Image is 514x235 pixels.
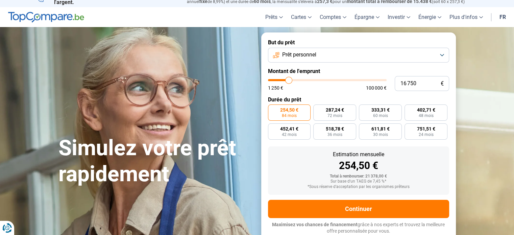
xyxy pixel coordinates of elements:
[326,126,344,131] span: 518,78 €
[282,51,316,58] span: Prêt personnel
[280,126,298,131] span: 452,41 €
[268,48,449,63] button: Prêt personnel
[282,114,297,118] span: 84 mois
[273,161,444,171] div: 254,50 €
[8,12,84,23] img: TopCompare
[273,179,444,184] div: Sur base d'un TAEG de 7,45 %*
[326,108,344,112] span: 287,24 €
[371,108,390,112] span: 333,31 €
[268,86,283,90] span: 1 250 €
[373,114,388,118] span: 60 mois
[350,7,384,27] a: Épargne
[414,7,445,27] a: Énergie
[268,39,449,46] label: But du prêt
[384,7,414,27] a: Investir
[273,185,444,189] div: *Sous réserve d'acceptation par les organismes prêteurs
[273,152,444,157] div: Estimation mensuelle
[417,126,435,131] span: 751,51 €
[273,174,444,179] div: Total à rembourser: 21 378,00 €
[268,96,449,103] label: Durée du prêt
[366,86,387,90] span: 100 000 €
[261,7,287,27] a: Prêts
[441,81,444,87] span: €
[327,133,342,137] span: 36 mois
[445,7,487,27] a: Plus d'infos
[268,221,449,235] p: grâce à nos experts et trouvez la meilleure offre personnalisée pour vous.
[419,133,434,137] span: 24 mois
[280,108,298,112] span: 254,50 €
[419,114,434,118] span: 48 mois
[371,126,390,131] span: 611,81 €
[327,114,342,118] span: 72 mois
[282,133,297,137] span: 42 mois
[373,133,388,137] span: 30 mois
[58,135,253,187] h1: Simulez votre prêt rapidement
[287,7,316,27] a: Cartes
[268,68,449,74] label: Montant de l'emprunt
[495,7,510,27] a: fr
[417,108,435,112] span: 402,71 €
[272,222,358,227] span: Maximisez vos chances de financement
[316,7,350,27] a: Comptes
[268,200,449,218] button: Continuer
